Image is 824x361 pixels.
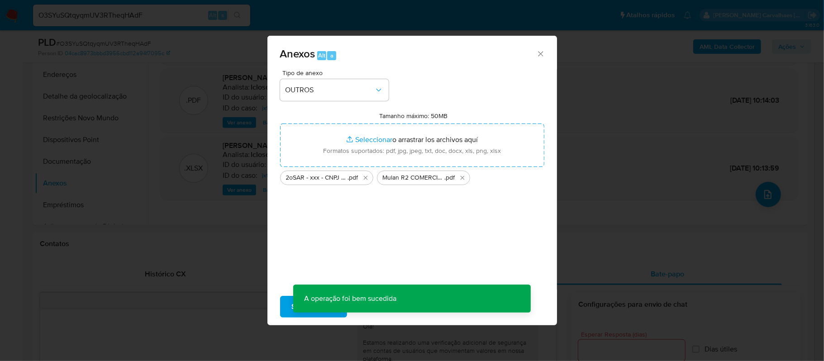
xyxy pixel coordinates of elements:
[360,172,371,183] button: Eliminar 2oSAR - xxx - CNPJ 50754378000159 - R2 COMERCIO E TECNOLOGIA LTDA.pdf
[280,167,544,185] ul: Archivos seleccionados
[536,49,544,57] button: Cerrar
[280,46,315,62] span: Anexos
[293,285,407,313] p: A operação foi bem sucedida
[280,79,389,101] button: OUTROS
[362,297,392,317] span: Cancelar
[383,173,445,182] span: Mulan R2 COMERCIO E TECNOLOGIA LTDA2015124794_2025_10_07_07_10_19 - Resumen [GEOGRAPHIC_DATA]
[348,173,358,182] span: .pdf
[280,296,347,318] button: Subir arquivo
[282,70,391,76] span: Tipo de anexo
[286,173,348,182] span: 2oSAR - xxx - CNPJ 50754378000159 - R2 COMERCIO E TECNOLOGIA LTDA
[379,112,448,120] label: Tamanho máximo: 50MB
[318,51,325,60] span: Alt
[330,51,333,60] span: a
[457,172,468,183] button: Eliminar Mulan R2 COMERCIO E TECNOLOGIA LTDA2015124794_2025_10_07_07_10_19 - Resumen TX.pdf
[445,173,455,182] span: .pdf
[286,85,374,95] span: OUTROS
[292,297,335,317] span: Subir arquivo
